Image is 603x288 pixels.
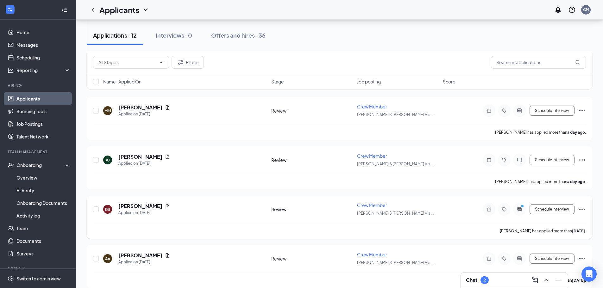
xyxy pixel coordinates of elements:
[16,67,71,73] div: Reporting
[578,205,586,213] svg: Ellipses
[16,105,71,118] a: Sourcing Tools
[103,78,141,85] span: Name · Applied On
[142,6,149,14] svg: ChevronDown
[271,107,353,114] div: Review
[16,222,71,235] a: Team
[491,56,586,69] input: Search in applications
[8,149,69,155] div: Team Management
[61,7,67,13] svg: Collapse
[105,207,110,212] div: BB
[118,111,170,117] div: Applied on [DATE]
[16,92,71,105] a: Applicants
[357,153,387,159] span: Crew Member
[16,162,65,168] div: Onboarding
[177,58,185,66] svg: Filter
[16,118,71,130] a: Job Postings
[519,204,527,209] svg: PrimaryDot
[516,108,523,113] svg: ActiveChat
[543,276,550,284] svg: ChevronUp
[485,108,493,113] svg: Note
[578,156,586,164] svg: Ellipses
[357,211,434,216] span: [PERSON_NAME] S [PERSON_NAME] Vis ...
[485,157,493,162] svg: Note
[530,106,575,116] button: Schedule Interview
[578,107,586,114] svg: Ellipses
[106,157,110,163] div: AJ
[572,278,585,283] b: [DATE]
[357,162,434,166] span: [PERSON_NAME] S [PERSON_NAME] Vis ...
[578,255,586,262] svg: Ellipses
[89,6,97,14] svg: ChevronLeft
[8,266,69,272] div: Payroll
[466,277,477,284] h3: Chat
[541,275,551,285] button: ChevronUp
[99,4,139,15] h1: Applicants
[575,60,580,65] svg: MagnifyingGlass
[531,276,539,284] svg: ComposeMessage
[530,155,575,165] button: Schedule Interview
[483,278,486,283] div: 2
[16,197,71,209] a: Onboarding Documents
[105,256,110,261] div: AA
[500,207,508,212] svg: Tag
[16,39,71,51] a: Messages
[165,154,170,159] svg: Document
[93,31,137,39] div: Applications · 12
[16,184,71,197] a: E-Verify
[118,210,170,216] div: Applied on [DATE]
[159,60,164,65] svg: ChevronDown
[16,209,71,222] a: Activity log
[567,179,585,184] b: a day ago
[495,130,586,135] p: [PERSON_NAME] has applied more than .
[271,157,353,163] div: Review
[572,229,585,233] b: [DATE]
[357,104,387,109] span: Crew Member
[357,202,387,208] span: Crew Member
[16,26,71,39] a: Home
[165,204,170,209] svg: Document
[443,78,455,85] span: Score
[8,275,14,282] svg: Settings
[16,235,71,247] a: Documents
[554,6,562,14] svg: Notifications
[271,206,353,212] div: Review
[530,275,540,285] button: ComposeMessage
[485,207,493,212] svg: Note
[357,252,387,257] span: Crew Member
[16,275,61,282] div: Switch to admin view
[156,31,192,39] div: Interviews · 0
[165,253,170,258] svg: Document
[500,157,508,162] svg: Tag
[118,259,170,265] div: Applied on [DATE]
[357,78,381,85] span: Job posting
[583,7,589,12] div: CM
[516,157,523,162] svg: ActiveChat
[554,276,562,284] svg: Minimize
[357,112,434,117] span: [PERSON_NAME] S [PERSON_NAME] Vis ...
[98,59,156,66] input: All Stages
[500,228,586,234] p: [PERSON_NAME] has applied more than .
[530,204,575,214] button: Schedule Interview
[8,83,69,88] div: Hiring
[581,267,597,282] div: Open Intercom Messenger
[211,31,266,39] div: Offers and hires · 36
[118,252,162,259] h5: [PERSON_NAME]
[500,256,508,261] svg: Tag
[567,130,585,135] b: a day ago
[357,260,434,265] span: [PERSON_NAME] S [PERSON_NAME] Vis ...
[118,104,162,111] h5: [PERSON_NAME]
[16,171,71,184] a: Overview
[485,256,493,261] svg: Note
[7,6,13,13] svg: WorkstreamLogo
[516,256,523,261] svg: ActiveChat
[8,67,14,73] svg: Analysis
[172,56,204,69] button: Filter Filters
[165,105,170,110] svg: Document
[530,254,575,264] button: Schedule Interview
[16,51,71,64] a: Scheduling
[553,275,563,285] button: Minimize
[568,6,576,14] svg: QuestionInfo
[500,108,508,113] svg: Tag
[16,247,71,260] a: Surveys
